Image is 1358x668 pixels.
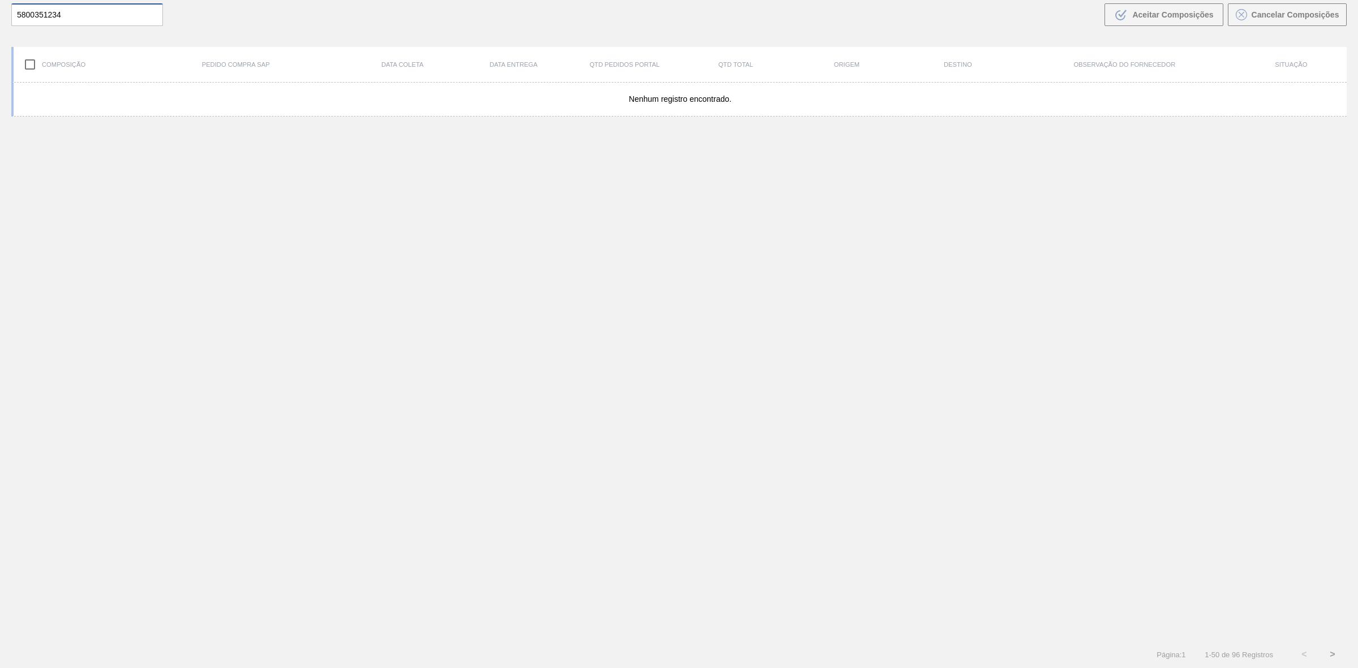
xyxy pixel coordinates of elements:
[1228,3,1347,26] button: Cancelar Composições
[347,61,458,68] div: Data coleta
[569,61,680,68] div: Qtd Pedidos Portal
[629,94,731,104] span: Nenhum registro encontrado.
[1236,61,1347,68] div: Situação
[124,61,347,68] div: Pedido Compra SAP
[1157,650,1185,659] span: Página : 1
[1203,650,1273,659] span: 1 - 50 de 96 Registros
[903,61,1013,68] div: Destino
[14,53,124,76] div: Composição
[1132,10,1213,19] span: Aceitar Composições
[1013,61,1236,68] div: Observação do Fornecedor
[791,61,902,68] div: Origem
[680,61,791,68] div: Qtd Total
[1252,10,1339,19] span: Cancelar Composições
[458,61,569,68] div: Data entrega
[1105,3,1223,26] button: Aceitar Composições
